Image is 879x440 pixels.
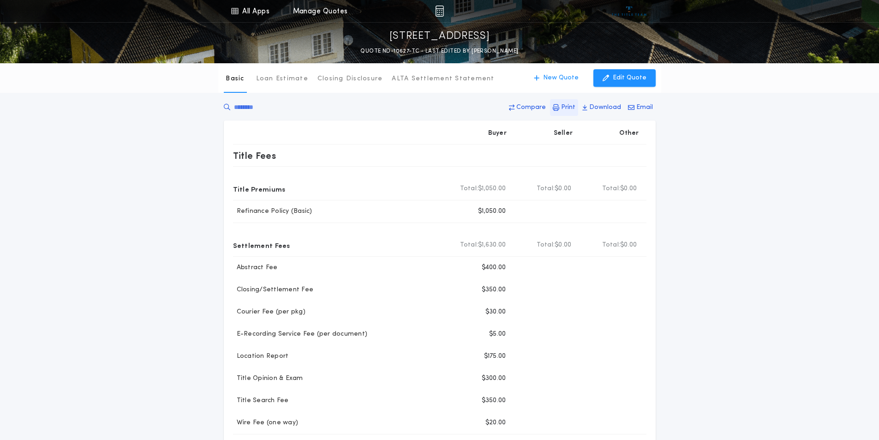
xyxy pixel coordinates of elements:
p: Abstract Fee [233,263,278,272]
p: Title Search Fee [233,396,289,405]
p: $5.00 [489,330,506,339]
p: QUOTE ND-10627-TC - LAST EDITED BY [PERSON_NAME] [360,47,518,56]
img: vs-icon [612,6,646,16]
button: Edit Quote [593,69,656,87]
p: $350.00 [482,285,506,295]
p: Location Report [233,352,289,361]
p: $350.00 [482,396,506,405]
p: Settlement Fees [233,238,290,253]
p: $20.00 [485,418,506,428]
span: $0.00 [620,241,637,250]
span: $0.00 [555,184,571,193]
b: Total: [460,241,478,250]
span: $0.00 [555,241,571,250]
p: Closing/Settlement Fee [233,285,314,295]
button: Print [550,99,578,116]
p: Title Opinion & Exam [233,374,303,383]
p: Basic [226,74,244,84]
p: $400.00 [482,263,506,272]
p: $30.00 [485,307,506,317]
span: $0.00 [620,184,637,193]
p: [STREET_ADDRESS] [389,29,490,44]
button: Email [625,99,656,116]
p: Title Fees [233,148,276,163]
span: $1,630.00 [478,241,506,250]
b: Total: [602,184,621,193]
button: New Quote [525,69,588,87]
p: Title Premiums [233,181,286,196]
button: Compare [506,99,549,116]
p: Courier Fee (per pkg) [233,307,305,317]
p: Refinance Policy (Basic) [233,207,312,216]
p: Seller [554,129,573,138]
p: Email [636,103,653,112]
p: Closing Disclosure [317,74,383,84]
p: E-Recording Service Fee (per document) [233,330,368,339]
p: Print [561,103,575,112]
img: img [435,6,444,17]
b: Total: [537,184,555,193]
p: Download [589,103,621,112]
span: $1,050.00 [478,184,506,193]
b: Total: [537,241,555,250]
p: Compare [516,103,546,112]
b: Total: [602,241,621,250]
p: Wire Fee (one way) [233,418,299,428]
b: Total: [460,184,478,193]
p: $175.00 [484,352,506,361]
p: $1,050.00 [478,207,506,216]
p: Edit Quote [613,73,646,83]
p: New Quote [543,73,579,83]
button: Download [580,99,624,116]
p: ALTA Settlement Statement [392,74,494,84]
p: Other [619,129,639,138]
p: $300.00 [482,374,506,383]
p: Buyer [488,129,507,138]
p: Loan Estimate [256,74,308,84]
